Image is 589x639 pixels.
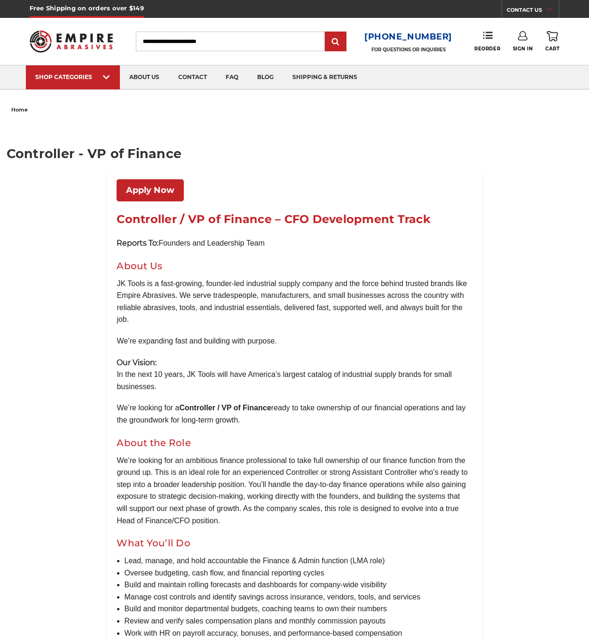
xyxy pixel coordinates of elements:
a: about us [120,65,169,89]
span: Sign In [513,46,533,52]
a: Apply Now [117,179,184,201]
h2: About the Role [117,436,472,450]
a: [PHONE_NUMBER] [364,30,452,44]
span: Cart [545,46,559,52]
li: Lead, manage, and hold accountable the Finance & Admin function (LMA role) [125,555,472,567]
h2: About Us [117,259,472,273]
a: shipping & returns [283,65,367,89]
p: Founders and Leadership Team [117,237,472,249]
h1: Controller - VP of Finance [7,147,583,160]
a: CONTACT US [507,5,559,18]
p: We’re expanding fast and building with purpose. [117,335,472,347]
span: Reorder [474,46,500,52]
span: home [11,106,28,113]
input: Submit [326,32,345,51]
strong: Our Vision: [117,358,157,367]
p: We’re looking for a ready to take ownership of our financial operations and lay the groundwork fo... [117,402,472,426]
li: Build and monitor departmental budgets, coaching teams to own their numbers [125,603,472,615]
h2: What You’ll Do [117,536,472,550]
a: Reorder [474,31,500,51]
li: Oversee budgeting, cash flow, and financial reporting cycles [125,567,472,579]
b: Controller / VP of Finance [180,404,271,412]
img: Empire Abrasives [30,25,113,58]
a: Cart [545,31,559,52]
a: blog [248,65,283,89]
li: Manage cost controls and identify savings across insurance, vendors, tools, and services [125,591,472,603]
a: contact [169,65,216,89]
p: In the next 10 years, JK Tools will have America’s largest catalog of industrial supply brands fo... [117,357,472,393]
p: JK Tools is a fast-growing, founder-led industrial supply company and the force behind trusted br... [117,278,472,326]
h1: Controller / VP of Finance – CFO Development Track [117,211,472,228]
li: Review and verify sales compensation plans and monthly commission payouts [125,615,472,627]
strong: Reports To: [117,239,158,248]
a: faq [216,65,248,89]
li: Build and maintain rolling forecasts and dashboards for company-wide visibility [125,579,472,591]
p: FOR QUESTIONS OR INQUIRIES [364,47,452,53]
div: SHOP CATEGORIES [35,73,110,80]
p: We’re looking for an ambitious finance professional to take full ownership of our finance functio... [117,455,472,527]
